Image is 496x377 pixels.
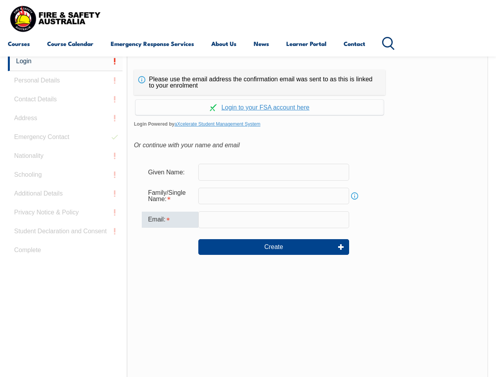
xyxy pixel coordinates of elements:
a: About Us [211,34,236,53]
span: Login Powered by [134,118,481,130]
a: Course Calendar [47,34,93,53]
a: News [254,34,269,53]
a: Login [8,52,123,71]
a: Emergency Response Services [111,34,194,53]
a: aXcelerate Student Management System [174,121,260,127]
div: Given Name: [142,165,198,179]
a: Info [349,190,360,201]
a: Contact [344,34,365,53]
button: Create [198,239,349,255]
div: Family/Single Name is required. [142,185,198,207]
a: Learner Portal [286,34,326,53]
div: Email is required. [142,212,198,227]
img: Log in withaxcelerate [210,104,217,111]
a: Courses [8,34,30,53]
div: Or continue with your name and email [134,139,481,151]
div: Please use the email address the confirmation email was sent to as this is linked to your enrolment [134,70,385,95]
